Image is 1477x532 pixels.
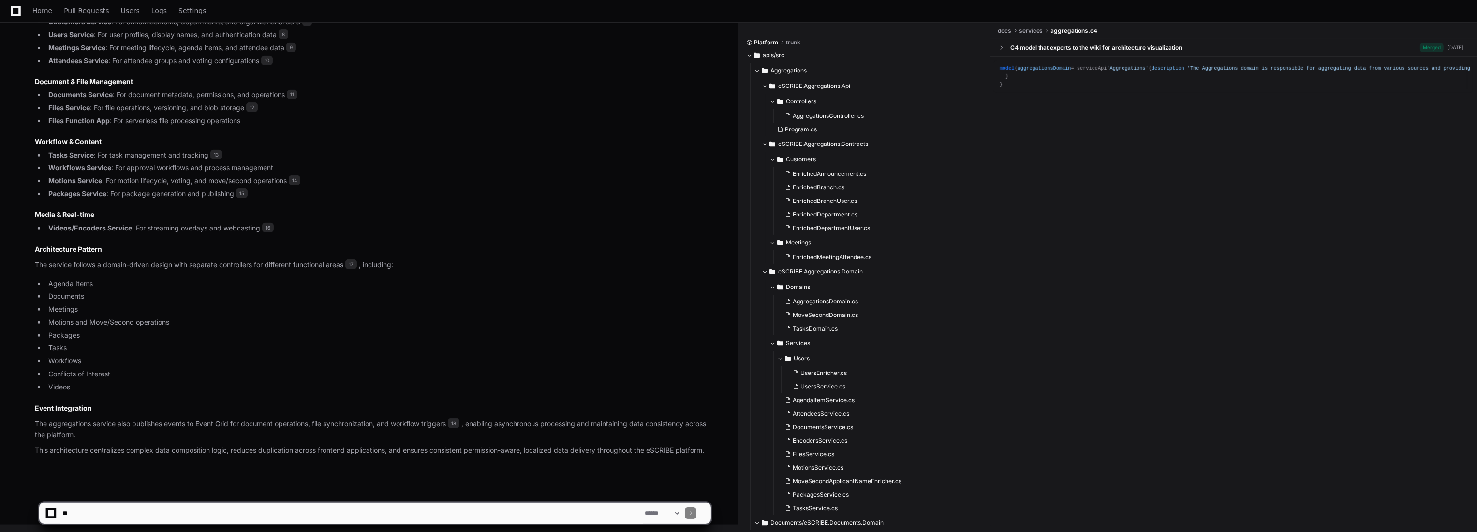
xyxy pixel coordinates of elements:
span: Controllers [786,98,816,105]
li: Tasks [45,343,711,354]
span: 17 [345,259,357,269]
span: services [1019,27,1043,35]
li: Documents [45,291,711,302]
li: : For serverless file processing operations [45,115,711,127]
svg: Directory [762,65,768,76]
span: EnrichedBranchUser.cs [793,197,857,205]
span: Users [794,355,810,362]
svg: Directory [769,266,775,277]
svg: Directory [777,337,783,349]
button: Program.cs [773,123,977,136]
strong: Files Service [48,103,90,112]
span: AttendeesService.cs [793,410,849,417]
li: Packages [45,330,711,341]
h2: Architecture Pattern [35,244,711,254]
button: apis/src [746,47,983,63]
li: : For streaming overlays and webcasting [45,223,711,234]
strong: Packages Service [48,189,106,198]
h3: Document & File Management [35,77,711,86]
span: TasksDomain.cs [793,325,838,332]
li: : For user profiles, display names, and authentication data [45,29,711,41]
span: trunk [786,39,800,46]
button: MotionsService.cs [781,461,977,474]
span: Meetings [786,239,811,246]
span: 15 [236,188,248,198]
li: Motions and Move/Second operations [45,317,711,328]
button: AttendeesService.cs [781,407,977,420]
span: 18 [448,418,459,428]
button: EnrichedMeetingAttendee.cs [781,250,977,264]
li: Workflows [45,356,711,367]
span: EnrichedBranch.cs [793,184,844,191]
span: Home [32,8,52,14]
p: This architecture centralizes complex data composition logic, reduces duplication across frontend... [35,445,711,456]
strong: Attendees Service [48,57,108,65]
li: : For motion lifecycle, voting, and move/second operations [45,175,711,187]
span: UsersEnricher.cs [800,369,847,377]
strong: Documents Service [48,90,113,99]
svg: Directory [777,154,783,165]
span: MotionsService.cs [793,464,843,472]
h3: Workflow & Content [35,137,711,146]
span: AggregationsController.cs [793,112,864,120]
span: eSCRIBE.Aggregations.Domain [778,268,863,275]
span: Users [121,8,140,14]
span: Pull Requests [64,8,109,14]
span: docs [998,27,1011,35]
span: eSCRIBE.Aggregations.Api [778,82,850,90]
span: 13 [210,150,222,159]
strong: Workflows Service [48,163,111,172]
button: FilesService.cs [781,447,977,461]
h2: Event Integration [35,403,711,413]
button: EnrichedBranch.cs [781,181,977,194]
li: : For approval workflows and process management [45,162,711,173]
svg: Directory [777,237,783,248]
span: EnrichedMeetingAttendee.cs [793,253,871,261]
div: [DATE] [1447,44,1463,51]
span: Merged [1420,43,1444,52]
button: DocumentsService.cs [781,420,977,434]
span: Logs [151,8,167,14]
button: Customers [769,152,983,167]
h3: Media & Real-time [35,210,711,219]
li: : For document metadata, permissions, and operations [45,89,711,101]
li: Meetings [45,304,711,315]
span: MoveSecondDomain.cs [793,311,858,319]
li: : For package generation and publishing [45,188,711,200]
button: EncodersService.cs [781,434,977,447]
button: eSCRIBE.Aggregations.Api [762,78,983,94]
span: eSCRIBE.Aggregations.Contracts [778,140,868,148]
span: description [1152,65,1184,71]
span: FilesService.cs [793,450,834,458]
span: Aggregations [770,67,807,74]
span: Customers [786,156,816,163]
svg: Directory [777,281,783,293]
strong: Tasks Service [48,151,94,159]
span: UsersService.cs [800,383,845,390]
span: AggregationsDomain.cs [793,298,858,305]
strong: Videos/Encoders Service [48,224,132,232]
span: 11 [287,90,297,100]
li: : For task management and tracking [45,150,711,161]
span: 9 [286,43,296,52]
li: : For meeting lifecycle, agenda items, and attendee data [45,43,711,54]
span: EnrichedDepartmentUser.cs [793,224,870,232]
li: Agenda Items [45,278,711,289]
span: Settings [178,8,206,14]
span: AgendaItemService.cs [793,396,855,404]
span: DocumentsService.cs [793,423,853,431]
strong: Motions Service [48,176,102,185]
button: Meetings [769,235,983,250]
strong: Meetings Service [48,43,105,52]
span: EnrichedDepartment.cs [793,211,857,218]
svg: Directory [769,80,775,92]
span: model [1000,65,1015,71]
button: EnrichedDepartmentUser.cs [781,221,977,235]
button: MoveSecondDomain.cs [781,308,977,322]
span: 'Aggregations' [1107,65,1148,71]
button: eSCRIBE.Aggregations.Contracts [762,136,983,152]
span: 10 [261,56,273,65]
button: AggregationsDomain.cs [781,295,977,308]
button: Domains [769,279,983,295]
svg: Directory [785,353,791,364]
